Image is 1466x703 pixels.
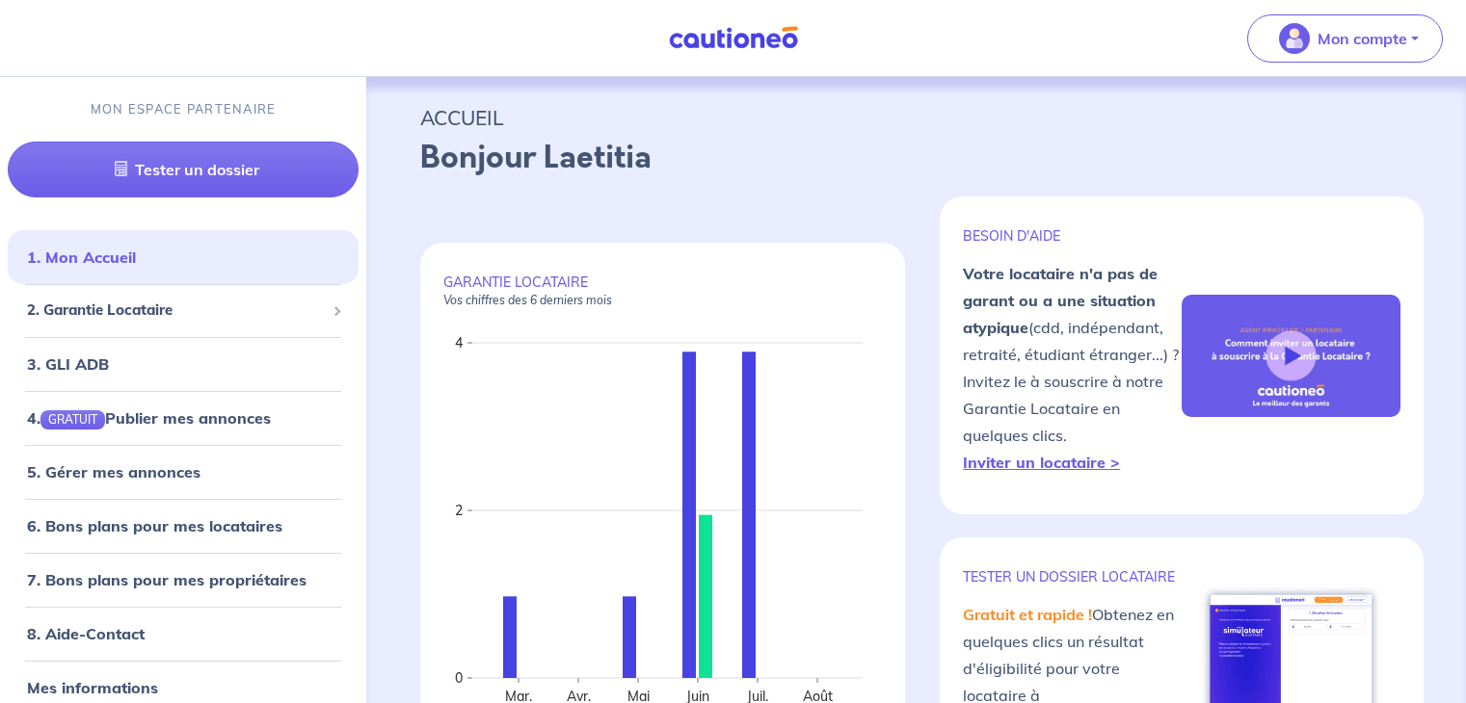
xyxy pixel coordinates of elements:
div: 4.GRATUITPublier mes annonces [8,399,359,437]
p: Mon compte [1318,27,1407,50]
img: illu_account_valid_menu.svg [1279,23,1310,54]
p: TESTER un dossier locataire [963,568,1182,586]
a: 5. Gérer mes annonces [27,462,200,482]
button: illu_account_valid_menu.svgMon compte [1247,14,1443,63]
a: 8. Aide-Contact [27,624,145,643]
p: MON ESPACE PARTENAIRE [91,100,277,118]
img: Cautioneo [661,26,806,50]
a: 4.GRATUITPublier mes annonces [27,408,271,428]
p: (cdd, indépendant, retraité, étudiant étranger...) ? Invitez le à souscrire à notre Garantie Loca... [963,260,1182,476]
text: 2 [455,502,463,519]
div: 5. Gérer mes annonces [8,453,359,491]
a: 1. Mon Accueil [27,247,136,267]
a: Tester un dossier [8,142,359,197]
div: 6. Bons plans pour mes locataires [8,507,359,545]
strong: Votre locataire n'a pas de garant ou a une situation atypique [963,264,1158,337]
div: 2. Garantie Locataire [8,292,359,329]
text: 0 [455,669,463,687]
text: 4 [455,334,463,351]
p: GARANTIE LOCATAIRE [443,273,882,308]
a: 3. GLI ADB [27,354,109,374]
div: 3. GLI ADB [8,345,359,383]
img: video-gli-new-none.jpg [1182,295,1400,418]
p: Bonjour Laetitia [420,135,1412,181]
a: Mes informations [27,678,158,697]
p: ACCUEIL [420,100,1412,135]
a: 6. Bons plans pour mes locataires [27,516,282,535]
div: 1. Mon Accueil [8,238,359,276]
div: 8. Aide-Contact [8,614,359,653]
em: Gratuit et rapide ! [963,605,1092,624]
a: 7. Bons plans pour mes propriétaires [27,570,307,589]
div: 7. Bons plans pour mes propriétaires [8,560,359,599]
span: 2. Garantie Locataire [27,299,325,322]
a: Inviter un locataire > [963,453,1120,472]
p: BESOIN D'AIDE [963,227,1182,245]
em: Vos chiffres des 6 derniers mois [443,293,612,307]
